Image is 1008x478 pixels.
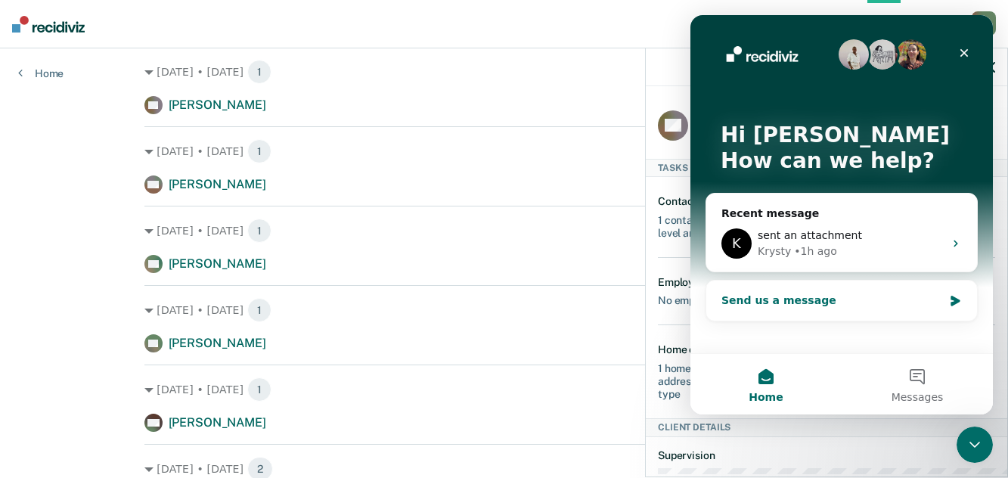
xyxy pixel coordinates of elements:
[144,377,864,402] div: [DATE] • [DATE]
[144,298,864,322] div: [DATE] • [DATE]
[18,67,64,80] a: Home
[169,177,266,191] span: [PERSON_NAME]
[12,16,85,33] img: Recidiviz
[658,208,939,240] div: 1 contact needed every 180 days for current supervision level and case type
[690,15,993,414] iframe: Intercom live chat
[247,298,271,322] span: 1
[658,288,843,307] div: No employment verification on record
[646,418,1007,436] div: Client Details
[247,60,271,84] span: 1
[144,219,864,243] div: [DATE] • [DATE]
[658,449,995,462] dt: Supervision
[658,276,720,289] div: Employment
[247,139,271,163] span: 1
[247,219,271,243] span: 1
[972,11,996,36] div: L A
[144,139,864,163] div: [DATE] • [DATE]
[658,343,727,356] div: Home contact
[658,356,939,400] div: 1 home contact needed every 365 days OR [DATE] of an address change for current supervision level...
[169,256,266,271] span: [PERSON_NAME]
[169,336,266,350] span: [PERSON_NAME]
[658,195,698,208] div: Contact
[169,98,266,112] span: [PERSON_NAME]
[144,60,864,84] div: [DATE] • [DATE]
[169,415,266,430] span: [PERSON_NAME]
[247,377,271,402] span: 1
[646,159,1007,177] div: Tasks
[957,427,993,463] iframe: Intercom live chat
